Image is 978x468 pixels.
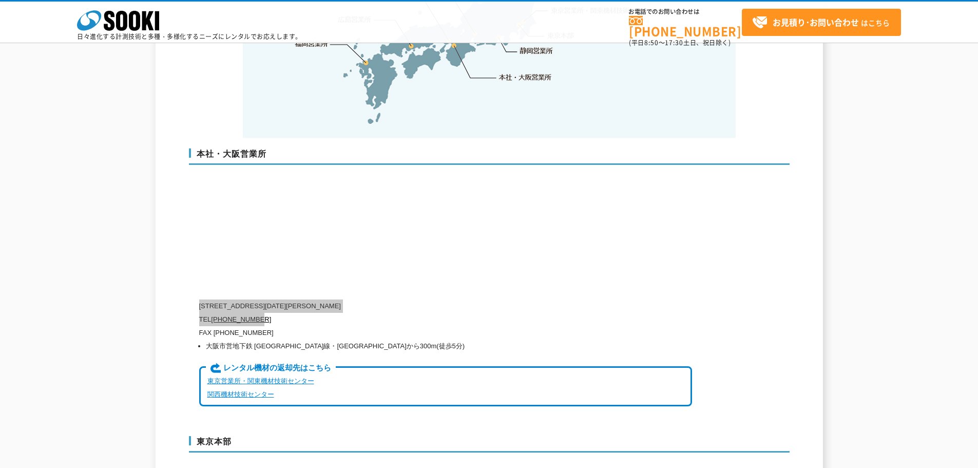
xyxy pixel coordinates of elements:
[207,377,314,385] a: 東京営業所・関東機材技術センター
[206,363,336,374] span: レンタル機材の返却先はこちら
[189,148,790,165] h3: 本社・大阪営業所
[498,72,552,82] a: 本社・大阪営業所
[206,340,692,353] li: 大阪市営地下鉄 [GEOGRAPHIC_DATA]線・[GEOGRAPHIC_DATA]から300m(徒歩5分)
[189,436,790,453] h3: 東京本部
[199,326,692,340] p: FAX [PHONE_NUMBER]
[211,315,271,323] a: [PHONE_NUMBER]
[629,16,742,37] a: [PHONE_NUMBER]
[665,38,683,47] span: 17:30
[199,313,692,326] p: TEL
[629,38,731,47] span: (平日 ～ 土日、祝日除く)
[199,299,692,313] p: [STREET_ADDRESS][DATE][PERSON_NAME]
[629,9,742,15] span: お電話でのお問い合わせは
[77,33,302,40] p: 日々進化する計測技術と多種・多様化するニーズにレンタルでお応えします。
[742,9,901,36] a: お見積り･お問い合わせはこちら
[207,390,274,398] a: 関西機材技術センター
[520,46,553,56] a: 静岡営業所
[773,16,859,28] strong: お見積り･お問い合わせ
[752,15,890,30] span: はこちら
[644,38,659,47] span: 8:50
